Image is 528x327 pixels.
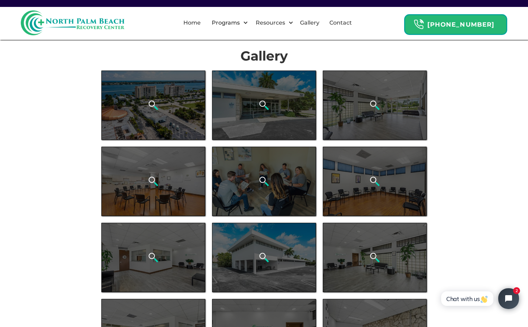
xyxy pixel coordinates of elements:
[323,223,427,292] a: open lightbox
[434,282,525,315] iframe: Tidio Chat
[179,12,205,34] a: Home
[212,223,316,292] a: open lightbox
[325,12,356,34] a: Contact
[212,71,316,140] a: open lightbox
[210,19,242,27] div: Programs
[413,19,424,30] img: Header Calendar Icons
[212,147,316,216] a: open lightbox
[101,71,205,140] a: open lightbox
[323,71,427,140] a: open lightbox
[404,11,507,35] a: Header Calendar Icons[PHONE_NUMBER]
[101,223,205,292] a: open lightbox
[254,19,287,27] div: Resources
[101,147,205,216] a: open lightbox
[206,12,250,34] div: Programs
[427,21,494,28] strong: [PHONE_NUMBER]
[101,48,427,64] h1: Gallery
[250,12,295,34] div: Resources
[323,147,427,216] a: open lightbox
[296,12,324,34] a: Gallery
